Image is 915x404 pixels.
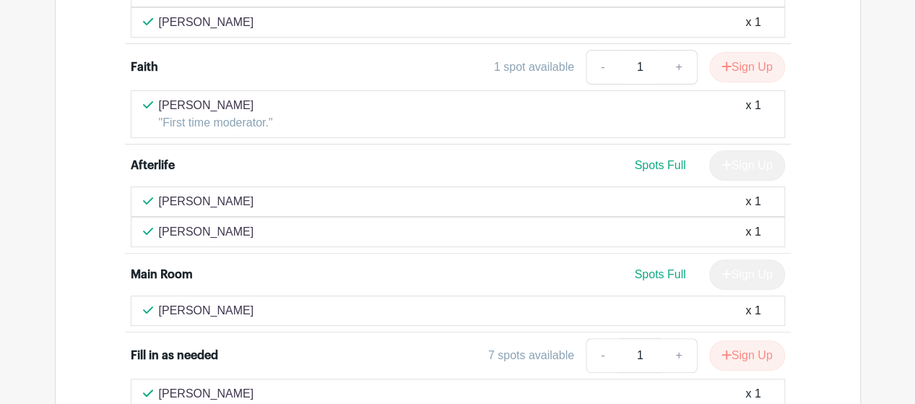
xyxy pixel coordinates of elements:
[159,97,273,114] p: [PERSON_NAME]
[745,193,760,210] div: x 1
[131,266,193,283] div: Main Room
[709,52,785,82] button: Sign Up
[634,268,685,280] span: Spots Full
[159,223,254,241] p: [PERSON_NAME]
[159,302,254,319] p: [PERSON_NAME]
[745,97,760,132] div: x 1
[131,59,158,76] div: Faith
[586,50,619,85] a: -
[661,338,697,373] a: +
[488,347,574,364] div: 7 spots available
[494,59,574,76] div: 1 spot available
[745,385,760,403] div: x 1
[159,193,254,210] p: [PERSON_NAME]
[131,347,218,364] div: Fill in as needed
[661,50,697,85] a: +
[745,302,760,319] div: x 1
[131,157,175,174] div: Afterlife
[586,338,619,373] a: -
[745,14,760,31] div: x 1
[709,340,785,371] button: Sign Up
[634,159,685,171] span: Spots Full
[745,223,760,241] div: x 1
[159,114,273,132] p: "First time moderator."
[159,14,254,31] p: [PERSON_NAME]
[159,385,254,403] p: [PERSON_NAME]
